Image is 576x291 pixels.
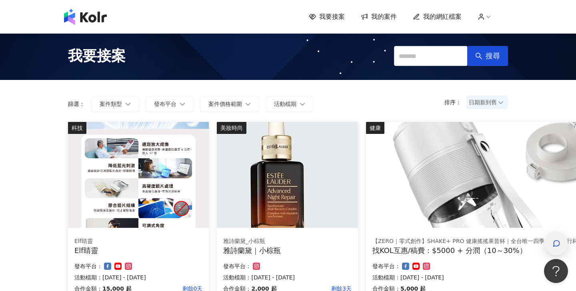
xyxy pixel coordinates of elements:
[68,122,209,228] img: Elf睛靈
[91,96,139,112] button: 案件類型
[100,101,122,107] span: 案件類型
[217,122,358,228] img: 雅詩蘭黛｜小棕瓶
[68,101,85,107] p: 篩選：
[74,261,102,271] p: 發布平台：
[68,46,126,66] span: 我要接案
[208,101,242,107] span: 案件價格範圍
[223,245,351,255] div: 雅詩蘭黛｜小棕瓶
[223,237,351,245] div: 雅詩蘭黛_小棕瓶
[74,273,202,282] p: 活動檔期：[DATE] - [DATE]
[74,245,202,255] div: Elf睛靈
[200,96,259,112] button: 案件價格範圍
[64,9,107,25] img: logo
[74,237,202,245] div: Elf睛靈
[475,52,482,60] span: search
[217,122,246,134] div: 美妝時尚
[444,99,466,106] p: 排序：
[223,273,351,282] p: 活動檔期：[DATE] - [DATE]
[413,12,462,21] a: 我的網紅檔案
[486,52,500,60] span: 搜尋
[469,96,505,108] span: 日期新到舊
[544,259,568,283] iframe: Help Scout Beacon - Open
[266,96,314,112] button: 活動檔期
[423,12,462,21] span: 我的網紅檔案
[467,46,508,66] button: 搜尋
[146,96,194,112] button: 發布平台
[274,101,296,107] span: 活動檔期
[319,12,345,21] span: 我要接案
[154,101,176,107] span: 發布平台
[366,122,384,134] div: 健康
[371,12,397,21] span: 我的案件
[68,122,86,134] div: 科技
[309,12,345,21] a: 我要接案
[361,12,397,21] a: 我的案件
[372,261,400,271] p: 發布平台：
[223,261,251,271] p: 發布平台：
